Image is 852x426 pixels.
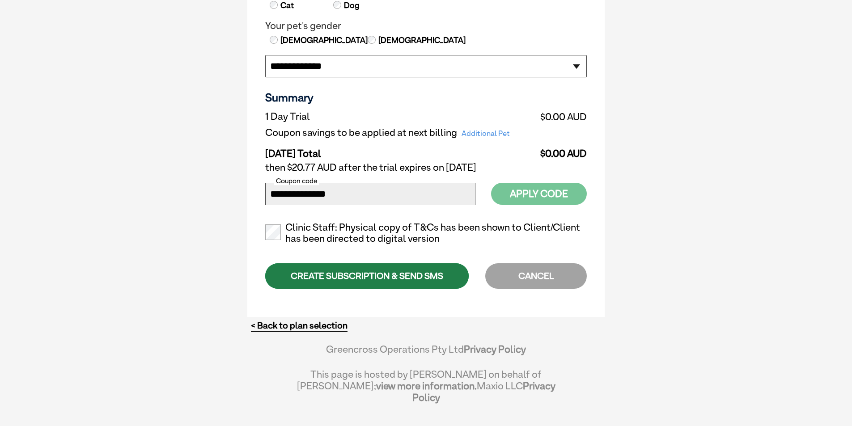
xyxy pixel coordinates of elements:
[534,109,587,125] td: $0.00 AUD
[265,109,534,125] td: 1 Day Trial
[251,320,348,331] a: < Back to plan selection
[265,141,534,160] td: [DATE] Total
[485,263,587,289] div: CANCEL
[265,160,587,176] td: then $20.77 AUD after the trial expires on [DATE]
[297,364,555,403] div: This page is hosted by [PERSON_NAME] on behalf of [PERSON_NAME]; Maxio LLC
[274,177,319,185] label: Coupon code
[265,125,534,141] td: Coupon savings to be applied at next billing
[265,20,587,32] legend: Your pet's gender
[534,141,587,160] td: $0.00 AUD
[297,343,555,364] div: Greencross Operations Pty Ltd
[265,91,587,104] h3: Summary
[265,224,281,240] input: Clinic Staff: Physical copy of T&Cs has been shown to Client/Client has been directed to digital ...
[457,127,514,140] span: Additional Pet
[491,183,587,205] button: Apply Code
[464,343,526,355] a: Privacy Policy
[265,222,587,245] label: Clinic Staff: Physical copy of T&Cs has been shown to Client/Client has been directed to digital ...
[412,380,555,403] a: Privacy Policy
[265,263,469,289] div: CREATE SUBSCRIPTION & SEND SMS
[376,380,477,392] a: view more information.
